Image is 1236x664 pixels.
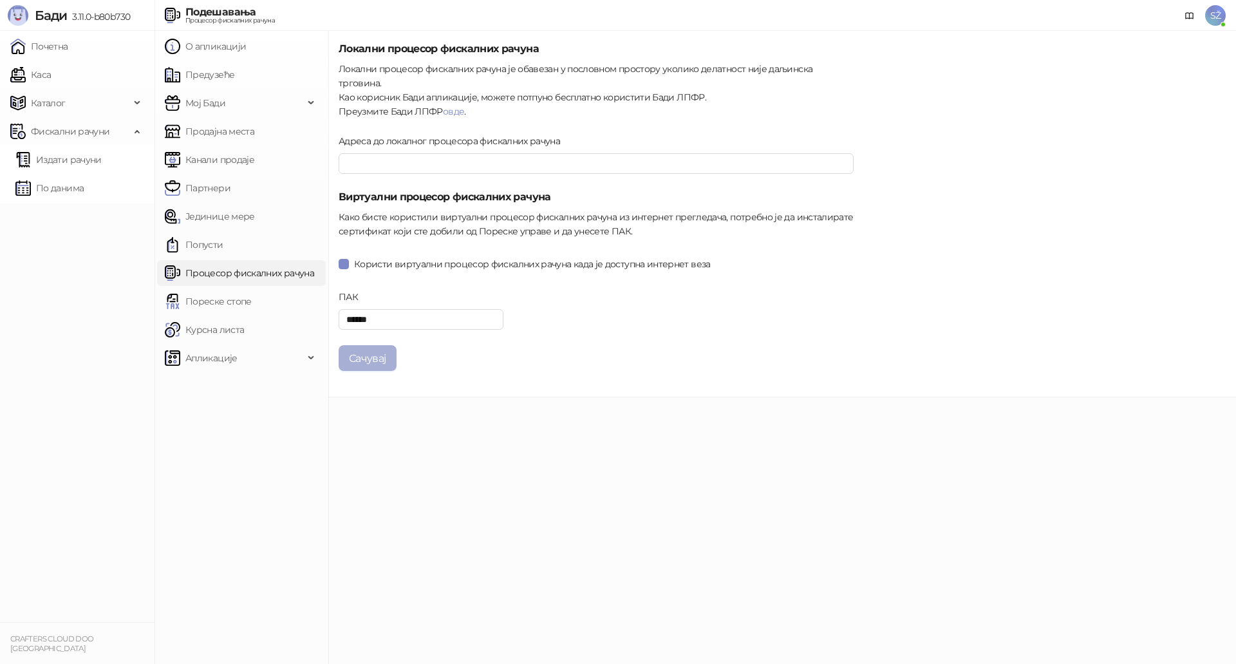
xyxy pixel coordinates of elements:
div: Локални процесор фискалних рачуна је обавезан у пословном простору уколико делатност није даљинск... [339,62,854,119]
span: Каталог [31,90,66,116]
label: ПАК [339,290,366,304]
span: Бади [35,8,67,23]
a: Продајна места [165,119,254,144]
a: Пореске стопе [165,289,252,314]
small: CRAFTERS CLOUD DOO [GEOGRAPHIC_DATA] [10,634,93,653]
div: Како бисте користили виртуални процесор фискалних рачуна из интернет прегледача, потребно је да и... [339,210,854,238]
h5: Локални процесор фискалних рачуна [339,41,854,57]
label: Адреса до локалног процесора фискалних рачуна [339,134,568,148]
a: Партнери [165,175,230,201]
span: Фискални рачуни [31,119,109,144]
span: 3.11.0-b80b730 [67,11,130,23]
a: Документација [1179,5,1200,26]
h5: Виртуални процесор фискалних рачуна [339,189,854,205]
span: Мој Бади [185,90,225,116]
div: Подешавања [185,7,275,17]
a: По данима [15,175,84,201]
a: Издати рачуни [15,147,102,173]
a: Курсна листа [165,317,244,343]
a: Почетна [10,33,68,59]
a: Попусти [165,232,223,258]
img: Logo [8,5,28,26]
input: Адреса до локалног процесора фискалних рачуна [339,153,854,174]
span: Апликације [185,345,238,371]
a: Канали продаје [165,147,254,173]
div: Процесор фискалних рачуна [185,17,275,24]
a: Јединице мере [165,204,255,229]
a: Предузеће [165,62,234,88]
a: овде [443,106,464,117]
a: Каса [10,62,51,88]
span: SŽ [1205,5,1226,26]
button: Сачувај [339,345,397,371]
a: О апликацији [165,33,246,59]
a: Процесор фискалних рачуна [165,260,314,286]
span: Користи виртуални процесор фискалних рачуна када је доступна интернет веза [349,257,716,271]
input: ПАК [339,309,503,330]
